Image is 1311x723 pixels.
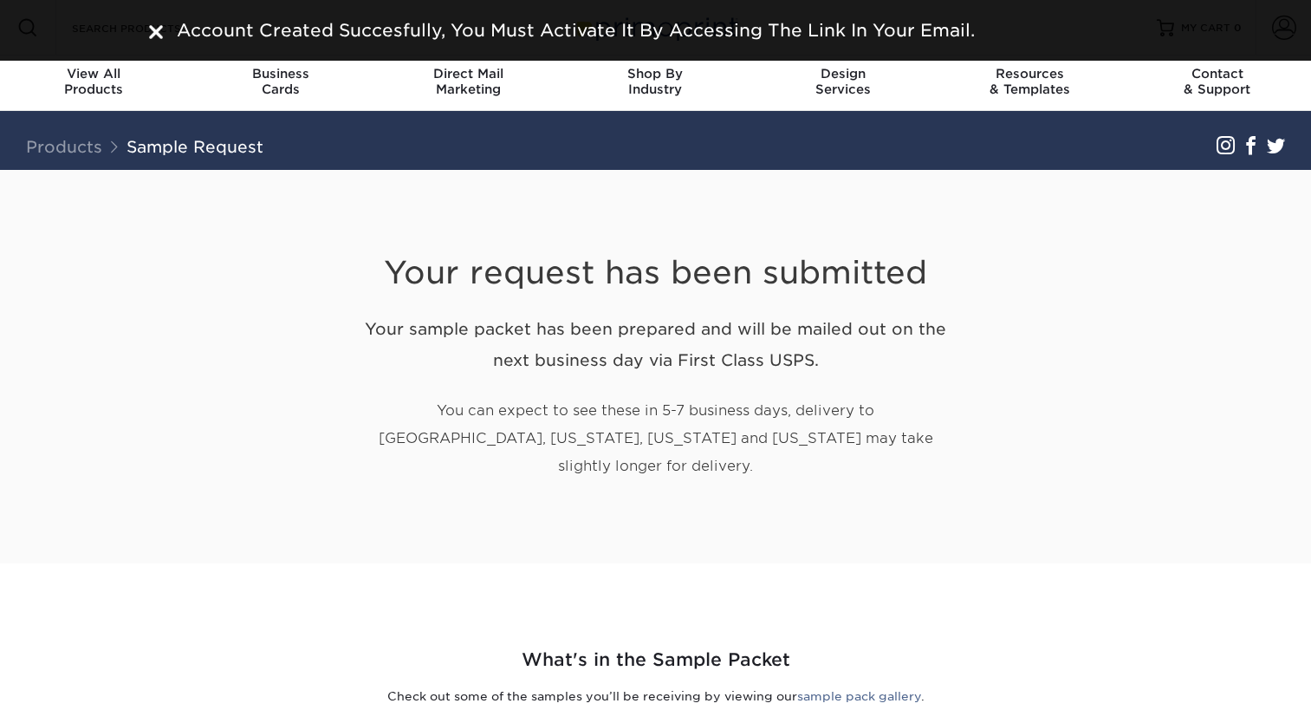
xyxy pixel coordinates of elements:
div: & Templates [937,66,1124,97]
span: Business [187,66,374,81]
a: DesignServices [750,55,937,111]
div: Marketing [374,66,561,97]
div: & Support [1124,66,1311,97]
a: Products [26,137,102,156]
a: Sample Request [127,137,263,156]
div: Services [750,66,937,97]
a: Direct MailMarketing [374,55,561,111]
span: Account Created Succesfully, You Must Activate It By Accessing The Link In Your Email. [177,20,975,41]
span: Shop By [561,66,749,81]
span: Design [750,66,937,81]
span: Direct Mail [374,66,561,81]
div: Cards [187,66,374,97]
p: Check out some of the samples you’ll be receiving by viewing our . [149,687,1163,705]
a: Resources& Templates [937,55,1124,111]
h2: Your sample packet has been prepared and will be mailed out on the next business day via First Cl... [353,313,959,377]
a: sample pack gallery [797,689,921,703]
a: BusinessCards [187,55,374,111]
a: Shop ByIndustry [561,55,749,111]
p: You can expect to see these in 5-7 business days, delivery to [GEOGRAPHIC_DATA], [US_STATE], [US_... [353,397,959,480]
span: Contact [1124,66,1311,81]
div: Industry [561,66,749,97]
img: close [149,25,163,39]
h2: What's in the Sample Packet [149,647,1163,674]
h1: Your request has been submitted [353,212,959,292]
a: Contact& Support [1124,55,1311,111]
span: Resources [937,66,1124,81]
